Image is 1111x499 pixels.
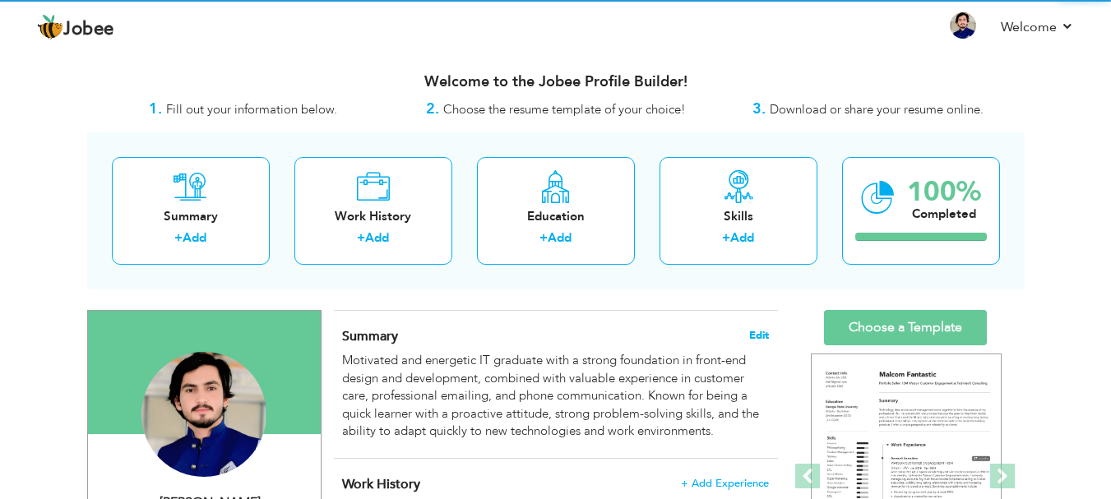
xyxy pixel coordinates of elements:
label: + [357,229,365,247]
span: Work History [342,475,420,493]
label: + [174,229,183,247]
div: Motivated and energetic IT graduate with a strong foundation in front-end design and development,... [342,352,768,440]
div: Education [490,208,622,225]
div: 100% [907,178,981,206]
img: Muhammad Ashfaq [141,352,266,477]
span: Summary [342,327,398,345]
a: Welcome [1001,17,1074,37]
div: Skills [673,208,804,225]
span: Choose the resume template of your choice! [443,101,686,118]
img: jobee.io [37,14,63,40]
a: Add [730,229,754,246]
h4: This helps to show the companies you have worked for. [342,476,768,492]
strong: 3. [752,99,766,119]
a: Choose a Template [824,310,987,345]
div: Summary [125,208,257,225]
div: Completed [907,206,981,223]
span: Jobee [63,21,114,39]
a: Add [548,229,572,246]
strong: 2. [426,99,439,119]
a: Jobee [37,14,114,40]
span: Download or share your resume online. [770,101,984,118]
strong: 1. [149,99,162,119]
label: + [722,229,730,247]
a: Add [365,229,389,246]
h3: Welcome to the Jobee Profile Builder! [87,74,1025,90]
img: Profile Img [950,12,976,39]
div: Work History [308,208,439,225]
span: Edit [749,330,769,341]
span: Fill out your information below. [166,101,337,118]
h4: Adding a summary is a quick and easy way to highlight your experience and interests. [342,328,768,344]
a: Add [183,229,206,246]
span: + Add Experience [681,478,769,489]
label: + [539,229,548,247]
